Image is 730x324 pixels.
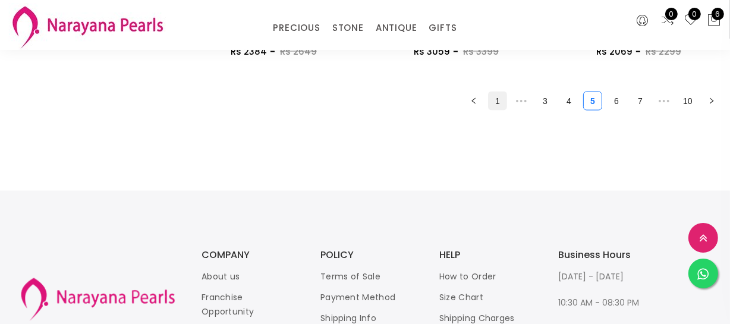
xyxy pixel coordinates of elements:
a: 7 [631,92,649,110]
a: About us [202,270,240,282]
h3: POLICY [320,250,416,260]
li: 3 [536,92,555,111]
a: How to Order [439,270,496,282]
span: Rs 2299 [646,45,681,58]
li: 6 [607,92,626,111]
a: Payment Method [320,291,395,303]
a: 1 [489,92,506,110]
a: Shipping Charges [439,312,515,324]
span: Rs 3059 [414,45,450,58]
a: Shipping Info [320,312,376,324]
span: ••• [655,92,674,111]
a: 0 [684,13,698,29]
a: 3 [536,92,554,110]
li: 5 [583,92,602,111]
span: Rs 2649 [280,45,317,58]
li: 10 [678,92,697,111]
span: Rs 2069 [596,45,633,58]
a: PRECIOUS [273,19,320,37]
li: 4 [559,92,578,111]
button: right [702,92,721,111]
h3: COMPANY [202,250,297,260]
a: ANTIQUE [376,19,417,37]
a: Terms of Sale [320,270,380,282]
li: Next 5 Pages [655,92,674,111]
span: Rs 2384 [231,45,267,58]
span: right [708,97,715,105]
a: 6 [608,92,625,110]
li: Previous Page [464,92,483,111]
a: 4 [560,92,578,110]
a: 5 [584,92,602,110]
a: Franchise Opportunity [202,291,254,317]
li: 7 [631,92,650,111]
a: GIFTS [429,19,457,37]
span: left [470,97,477,105]
p: 10:30 AM - 08:30 PM [558,295,653,310]
a: 10 [679,92,697,110]
p: [DATE] - [DATE] [558,269,653,284]
span: ••• [512,92,531,111]
a: 0 [660,13,675,29]
button: 6 [707,13,721,29]
h3: HELP [439,250,534,260]
a: Size Chart [439,291,483,303]
li: Previous 5 Pages [512,92,531,111]
li: Next Page [702,92,721,111]
button: left [464,92,483,111]
li: 1 [488,92,507,111]
span: 6 [712,8,724,20]
span: 0 [665,8,678,20]
span: 0 [688,8,701,20]
a: STONE [332,19,364,37]
span: Rs 3399 [463,45,499,58]
h3: Business Hours [558,250,653,260]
